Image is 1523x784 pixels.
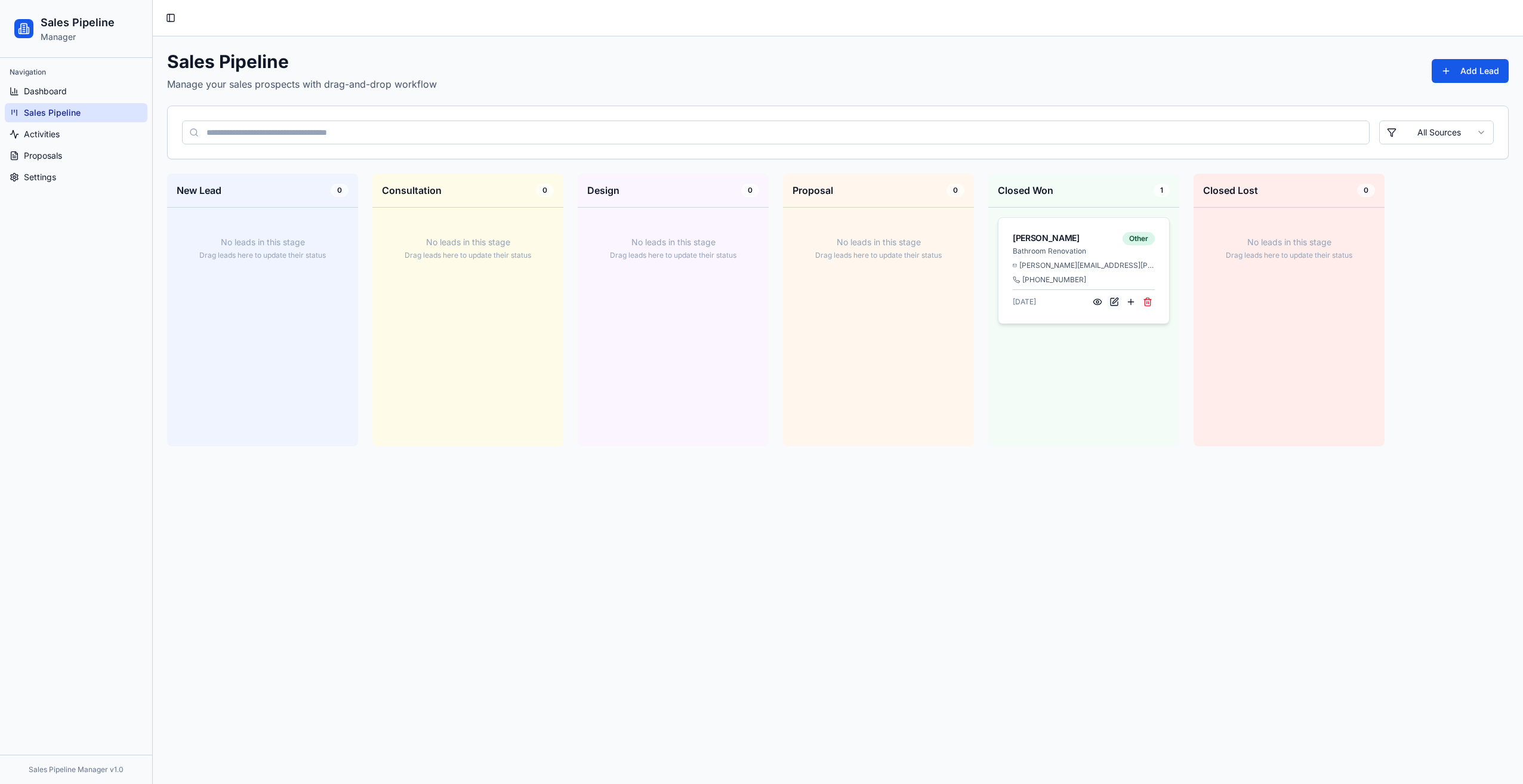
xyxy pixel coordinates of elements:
div: Drag leads here to update their status [1203,251,1375,260]
div: No leads in this stage [793,236,964,248]
div: [PERSON_NAME] [1013,232,1118,244]
span: Activities [24,128,60,140]
div: No leads in this stage [177,236,349,248]
div: 1 [1154,184,1170,197]
div: 0 [947,184,964,197]
div: Sales Pipeline Manager v1.0 [10,765,143,774]
h3: Consultation [382,183,442,197]
div: Navigation [5,63,147,82]
a: Proposals [5,146,147,165]
div: 0 [331,184,349,197]
span: [PHONE_NUMBER] [1022,275,1086,285]
div: 0 [536,184,554,197]
h3: Proposal [793,183,833,197]
h1: Sales Pipeline [167,51,437,72]
div: 0 [1357,184,1375,197]
div: Drag leads here to update their status [587,251,759,260]
span: [DATE] [1013,297,1036,307]
h3: Closed Won [998,183,1053,197]
h3: New Lead [177,183,221,197]
div: Other [1123,232,1155,245]
span: Sales Pipeline [24,107,81,119]
h3: Closed Lost [1203,183,1258,197]
span: [PERSON_NAME][EMAIL_ADDRESS][PERSON_NAME][DOMAIN_NAME] [1019,261,1155,270]
span: Proposals [24,150,62,162]
h1: Sales Pipeline [41,14,115,31]
div: No leads in this stage [1203,236,1375,248]
span: Settings [24,171,56,183]
button: Add Lead [1432,59,1509,83]
a: Dashboard [5,82,147,101]
div: 0 [741,184,759,197]
div: Drag leads here to update their status [382,251,554,260]
p: Manage your sales prospects with drag-and-drop workflow [167,77,437,91]
div: No leads in this stage [587,236,759,248]
p: Manager [41,31,115,43]
span: Dashboard [24,85,67,97]
h3: Design [587,183,619,197]
div: Drag leads here to update their status [177,251,349,260]
a: Sales Pipeline [5,103,147,122]
a: Settings [5,168,147,187]
div: Drag leads here to update their status [793,251,964,260]
div: No leads in this stage [382,236,554,248]
p: Bathroom Renovation [1013,246,1118,256]
a: Activities [5,125,147,144]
